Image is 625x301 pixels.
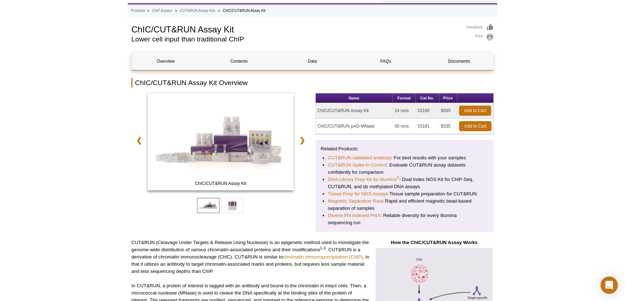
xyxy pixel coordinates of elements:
[328,176,399,183] a: DNA Library Prep Kit for Illumina®
[328,198,481,212] li: Rapid and efficient magnetic bead-based separation of samples
[393,103,415,119] td: 24 rxns
[425,53,493,70] a: Documents
[131,78,494,88] h2: ChIC/CUT&RUN Assay Kit Overview
[218,9,220,13] li: »
[439,93,457,103] th: Price
[439,119,457,134] td: $335
[148,93,294,190] img: ChIC/CUT&RUN Assay Kit
[328,176,481,190] li: : Dual Index NGS Kit for ChIP-Seq, CUT&RUN, and ds methylated DNA assays
[328,161,387,169] a: CUT&RUN Spike-In Control
[396,176,399,180] sup: ®
[316,103,393,119] td: ChIC/CUT&RUN Assay Kit
[131,36,459,43] h2: Lower cell input than traditional ChIP
[131,23,459,34] h1: ChIC/CUT&RUN Assay Kit
[175,9,177,13] li: »
[467,23,494,31] a: Feedback
[600,276,618,294] div: Open Intercom Messenger
[149,180,292,187] span: ChIC/CUT&RUN Assay Kit
[328,161,481,176] li: : Evaluate CUT&RUN assay datasets confidently for comparison
[223,9,265,13] li: ChIC/CUT&RUN Assay Kit
[294,132,310,149] a: ❯
[416,103,439,119] td: 53180
[328,212,481,226] li: : Reliable diversity for every Illumina sequencing run
[205,53,273,70] a: Contents
[328,212,381,219] a: Diversi-Phi Indexed PhiX
[152,8,172,14] a: ChIP Assays
[148,93,294,192] a: ChIC/CUT&RUN Assay Kit
[416,93,439,103] th: Cat No.
[147,9,149,13] li: »
[328,198,385,205] a: Magnetic Separation Rack:
[131,239,369,275] p: CUT&RUN (Cleavage Under Targets & Release Using Nuclease) is an epigenetic method used to investi...
[393,119,415,134] td: 50 rxns
[131,132,147,149] a: ❮
[352,53,420,70] a: FAQs
[416,119,439,134] td: 53181
[467,33,494,41] a: Print
[283,254,363,260] a: chromatin immunoprecipitation (ChIP)
[393,93,415,103] th: Format
[439,103,457,119] td: $585
[278,53,346,70] a: Data
[321,145,489,152] p: Related Products:
[328,154,481,161] li: : For best results with your samples
[328,190,389,198] a: Tissue Prep for NGS Assays:
[328,190,481,198] li: Tissue sample preparation for CUT&RUN
[459,121,491,131] a: Add to Cart
[180,8,215,14] a: CUT&RUN Assay Kits
[132,53,200,70] a: Overview
[316,119,393,134] td: ChIC/CUT&RUN pAG-MNase
[328,154,391,161] a: CUT&RUN-validated antibody
[320,246,326,250] sup: 1-3
[316,93,393,103] th: Name
[459,106,491,116] a: Add to Cart
[391,240,477,245] strong: How the ChIC/CUT&RUN Assay Works
[131,8,145,14] a: Products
